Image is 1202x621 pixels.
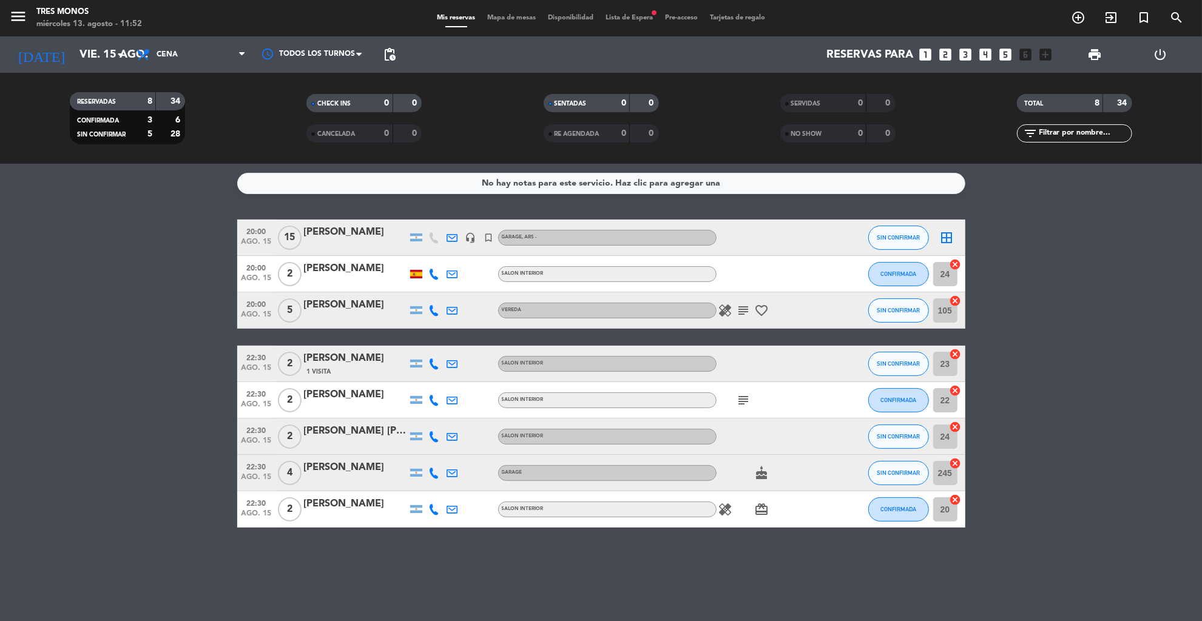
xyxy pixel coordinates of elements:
span: GARAGE [502,235,537,240]
button: SIN CONFIRMAR [868,425,929,449]
div: miércoles 13. agosto - 11:52 [36,18,142,30]
span: SALON INTERIOR [502,361,544,366]
i: looks_4 [977,47,993,62]
strong: 0 [412,129,419,138]
span: SALON INTERIOR [502,271,544,276]
div: [PERSON_NAME] [304,460,407,475]
span: 22:30 [241,386,272,400]
span: NO SHOW [791,131,822,137]
strong: 34 [171,97,183,106]
strong: 8 [1095,99,1099,107]
span: 22:30 [241,495,272,509]
span: SIN CONFIRMAR [877,433,920,440]
i: looks_two [937,47,953,62]
i: filter_list [1023,126,1038,141]
span: SIN CONFIRMAR [877,469,920,476]
span: 22:30 [241,459,272,473]
strong: 0 [385,129,390,138]
i: turned_in_not [484,232,495,243]
span: GARAGE [502,470,522,475]
span: RE AGENDADA [555,131,599,137]
span: 22:30 [241,423,272,437]
span: CONFIRMADA [880,270,916,277]
div: [PERSON_NAME] [304,261,407,277]
i: cancel [950,421,962,433]
i: cancel [950,258,962,270]
i: menu [9,7,27,25]
span: 20:00 [241,224,272,238]
span: TOTAL [1024,101,1043,107]
i: headset_mic [465,232,476,243]
span: , ARS - [522,235,537,240]
span: 20:00 [241,297,272,310]
span: VEREDA [502,307,522,312]
span: pending_actions [382,47,397,62]
span: 22:30 [241,350,272,364]
span: 2 [278,388,302,412]
i: looks_5 [998,47,1013,62]
strong: 5 [147,130,152,138]
div: Tres Monos [36,6,142,18]
strong: 0 [885,99,893,107]
span: SIN CONFIRMAR [877,234,920,241]
span: 2 [278,425,302,449]
i: cake [755,466,769,480]
div: [PERSON_NAME] [304,496,407,512]
span: CHECK INS [317,101,351,107]
i: subject [737,303,751,318]
span: Lista de Espera [599,15,659,21]
strong: 0 [621,129,626,138]
span: Cena [157,50,178,59]
span: ago. 15 [241,437,272,451]
button: menu [9,7,27,30]
span: ago. 15 [241,310,272,324]
span: SIN CONFIRMAR [77,132,126,138]
i: cancel [950,384,962,397]
button: CONFIRMADA [868,388,929,412]
i: subject [737,393,751,408]
div: [PERSON_NAME] [304,297,407,313]
span: Reservas para [826,49,913,61]
strong: 0 [858,99,863,107]
span: print [1087,47,1102,62]
strong: 28 [171,130,183,138]
span: fiber_manual_record [650,9,658,16]
i: looks_3 [957,47,973,62]
span: SERVIDAS [791,101,821,107]
span: 2 [278,497,302,522]
div: LOG OUT [1127,36,1193,73]
span: SIN CONFIRMAR [877,307,920,314]
span: ago. 15 [241,400,272,414]
strong: 3 [147,116,152,124]
span: CONFIRMADA [77,118,119,124]
span: ago. 15 [241,364,272,378]
span: Mapa de mesas [481,15,542,21]
i: looks_one [917,47,933,62]
div: No hay notas para este servicio. Haz clic para agregar una [482,176,720,190]
i: cancel [950,457,962,469]
i: add_circle_outline [1071,10,1086,25]
span: 4 [278,461,302,485]
span: ago. 15 [241,509,272,523]
strong: 0 [621,99,626,107]
strong: 8 [147,97,152,106]
span: ago. 15 [241,274,272,288]
span: RESERVADAS [77,99,116,105]
span: SALON INTERIOR [502,434,544,438]
span: CONFIRMADA [880,397,916,403]
i: [DATE] [9,41,73,68]
strong: 0 [412,99,419,107]
i: healing [718,502,733,517]
span: CANCELADA [317,131,355,137]
i: cancel [950,295,962,307]
i: arrow_drop_down [113,47,127,62]
span: 1 Visita [307,367,331,377]
i: looks_6 [1018,47,1033,62]
div: [PERSON_NAME] [304,351,407,366]
span: SALON INTERIOR [502,506,544,511]
span: Tarjetas de regalo [704,15,771,21]
span: 5 [278,298,302,323]
i: card_giftcard [755,502,769,517]
span: SALON INTERIOR [502,397,544,402]
span: Pre-acceso [659,15,704,21]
